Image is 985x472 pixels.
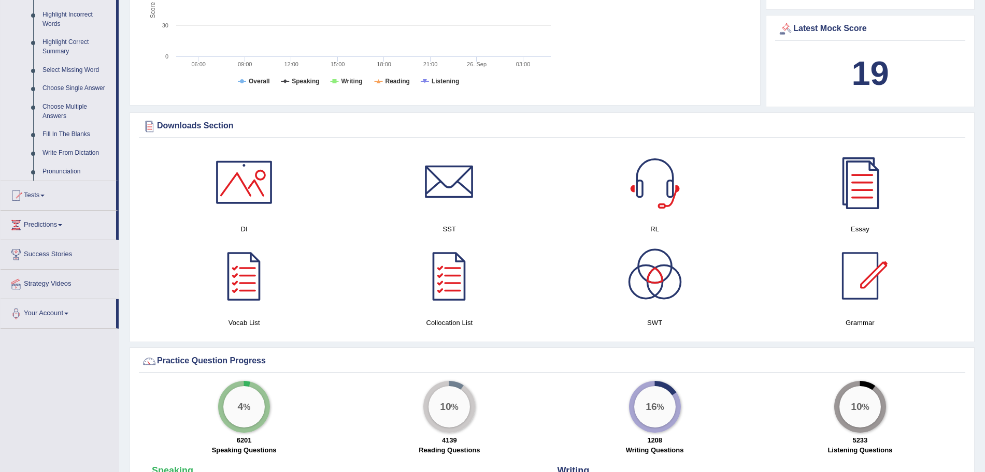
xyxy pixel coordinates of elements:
big: 10 [851,401,862,412]
tspan: Writing [341,78,362,85]
text: 06:00 [191,61,206,67]
big: 16 [646,401,656,412]
h4: Collocation List [352,317,547,328]
h4: RL [558,224,752,234]
h4: Grammar [763,317,958,328]
h4: SWT [558,317,752,328]
text: 09:00 [238,61,252,67]
div: % [839,386,881,427]
a: Tests [1,181,116,207]
strong: 5233 [852,436,867,444]
a: Strategy Videos [1,270,119,296]
text: 03:00 [516,61,531,67]
big: 4 [238,401,244,412]
div: Latest Mock Score [778,21,963,37]
a: Pronunciation [38,163,116,181]
h4: Essay [763,224,958,234]
text: 15:00 [331,61,345,67]
a: Select Missing Word [38,61,116,80]
big: 10 [440,401,451,412]
text: 12:00 [284,61,298,67]
div: % [634,386,676,427]
text: 0 [165,53,168,60]
a: Highlight Correct Summary [38,33,116,61]
strong: 1208 [647,436,662,444]
div: % [429,386,470,427]
a: Choose Multiple Answers [38,98,116,125]
a: Write From Dictation [38,144,116,163]
a: Fill In The Blanks [38,125,116,144]
a: Choose Single Answer [38,79,116,98]
strong: 4139 [442,436,457,444]
tspan: Listening [432,78,459,85]
tspan: Reading [386,78,410,85]
label: Speaking Questions [212,445,277,455]
a: Highlight Incorrect Words [38,6,116,33]
label: Listening Questions [827,445,892,455]
h4: DI [147,224,341,234]
div: Downloads Section [141,119,963,134]
a: Success Stories [1,240,119,266]
h4: SST [352,224,547,234]
a: Predictions [1,211,116,237]
tspan: Score [149,2,156,19]
text: 30 [162,22,168,28]
label: Reading Questions [419,445,480,455]
strong: 6201 [237,436,252,444]
tspan: 26. Sep [467,61,487,67]
text: 21:00 [423,61,438,67]
a: Your Account [1,299,116,325]
label: Writing Questions [626,445,684,455]
tspan: Overall [249,78,270,85]
b: 19 [851,54,889,92]
div: Practice Question Progress [141,353,963,369]
h4: Vocab List [147,317,341,328]
tspan: Speaking [292,78,319,85]
div: % [223,386,265,427]
text: 18:00 [377,61,391,67]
